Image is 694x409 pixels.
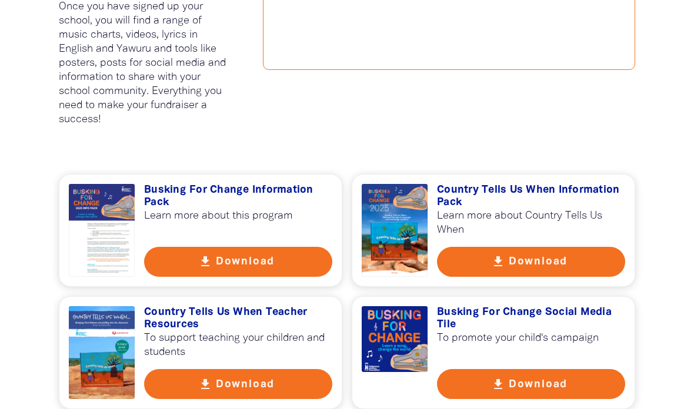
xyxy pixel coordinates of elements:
button: get_app Download [144,247,332,277]
h3: Busking For Change Information Pack [144,184,332,209]
button: get_app Download [437,247,625,277]
button: get_app Download [437,369,625,399]
i: get_app [491,377,505,391]
button: get_app Download [144,369,332,399]
i: get_app [491,254,505,269]
h3: Country Tells Us When Teacher Resources [144,306,332,331]
h3: Country Tells Us When Information Pack [437,184,625,209]
i: get_app [198,377,212,391]
i: get_app [198,254,212,269]
h3: Busking For Change Social Media Tile [437,306,625,331]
